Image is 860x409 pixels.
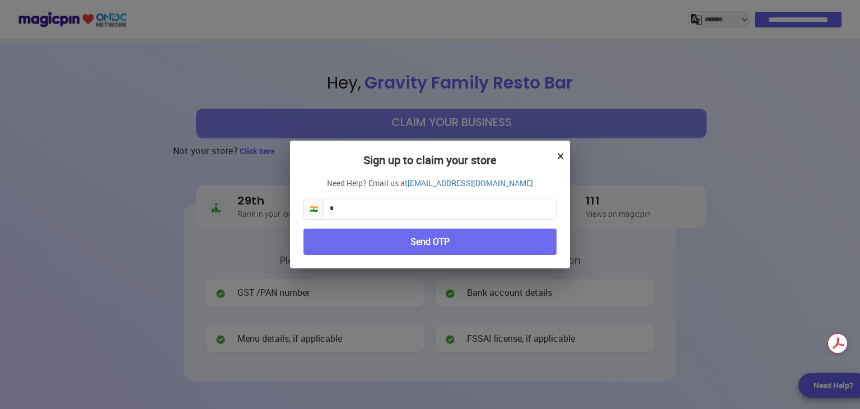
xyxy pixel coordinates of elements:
button: Send OTP [303,229,557,255]
p: Need Help? Email us at [303,178,557,189]
button: × [557,146,564,165]
a: [EMAIL_ADDRESS][DOMAIN_NAME] [408,178,533,189]
h2: Sign up to claim your store [303,154,557,178]
span: 🇮🇳 [304,198,324,219]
